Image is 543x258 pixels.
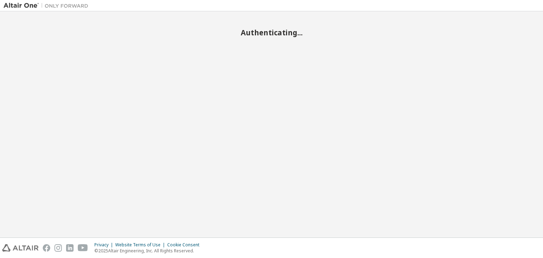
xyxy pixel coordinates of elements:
[4,28,539,37] h2: Authenticating...
[54,244,62,252] img: instagram.svg
[2,244,39,252] img: altair_logo.svg
[167,242,204,248] div: Cookie Consent
[78,244,88,252] img: youtube.svg
[94,242,115,248] div: Privacy
[115,242,167,248] div: Website Terms of Use
[43,244,50,252] img: facebook.svg
[66,244,74,252] img: linkedin.svg
[94,248,204,254] p: © 2025 Altair Engineering, Inc. All Rights Reserved.
[4,2,92,9] img: Altair One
